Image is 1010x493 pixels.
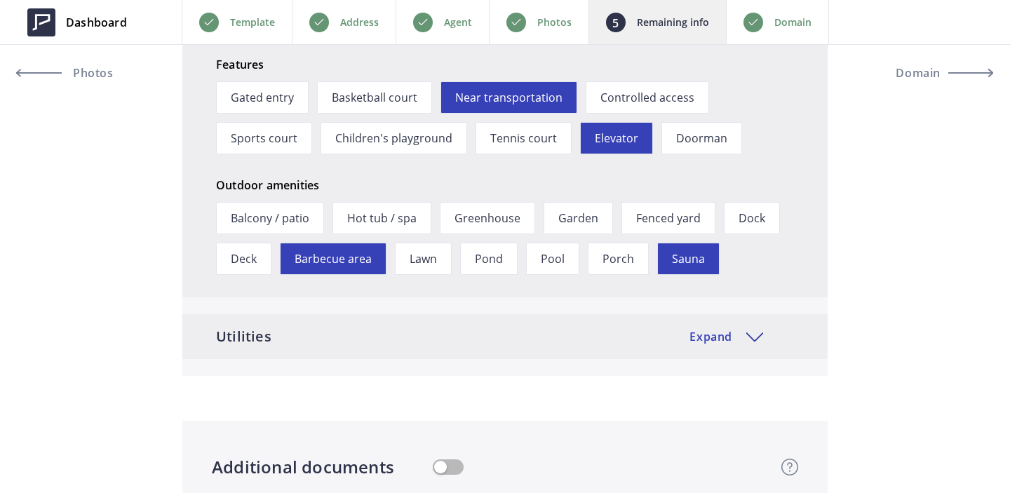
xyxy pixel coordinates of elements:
[66,14,127,31] span: Dashboard
[586,81,709,114] span: Controlled access
[230,14,275,31] p: Template
[657,243,720,275] span: Sauna
[460,243,518,275] span: Pond
[216,56,802,73] p: Features
[340,14,379,31] p: Address
[216,81,309,114] span: Gated entry
[280,243,386,275] span: Barbecue area
[440,81,577,114] span: Near transportation
[212,454,394,480] h4: Additional documents
[332,202,431,234] span: Hot tub / spa
[580,122,653,154] span: Elevator
[216,122,312,154] span: Sports court
[867,56,993,90] button: Domain
[395,243,452,275] span: Lawn
[940,423,993,476] iframe: Drift Widget Chat Controller
[216,177,802,194] p: Outdoor amenities
[444,14,472,31] p: Agent
[661,122,742,154] span: Doorman
[724,202,780,234] span: Dock
[721,277,1002,431] iframe: Drift Widget Chat Window
[216,243,271,275] span: Deck
[17,56,143,90] a: Photos
[321,122,467,154] span: Children's playground
[69,67,114,79] span: Photos
[588,243,649,275] span: Porch
[537,14,572,31] p: Photos
[621,202,715,234] span: Fenced yard
[476,122,572,154] span: Tennis court
[544,202,613,234] span: Garden
[317,81,432,114] span: Basketball court
[216,202,324,234] span: Balcony / patio
[637,14,709,31] p: Remaining info
[896,67,941,79] span: Domain
[774,14,812,31] p: Domain
[17,1,137,43] a: Dashboard
[526,243,579,275] span: Pool
[440,202,535,234] span: Greenhouse
[781,459,798,475] img: question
